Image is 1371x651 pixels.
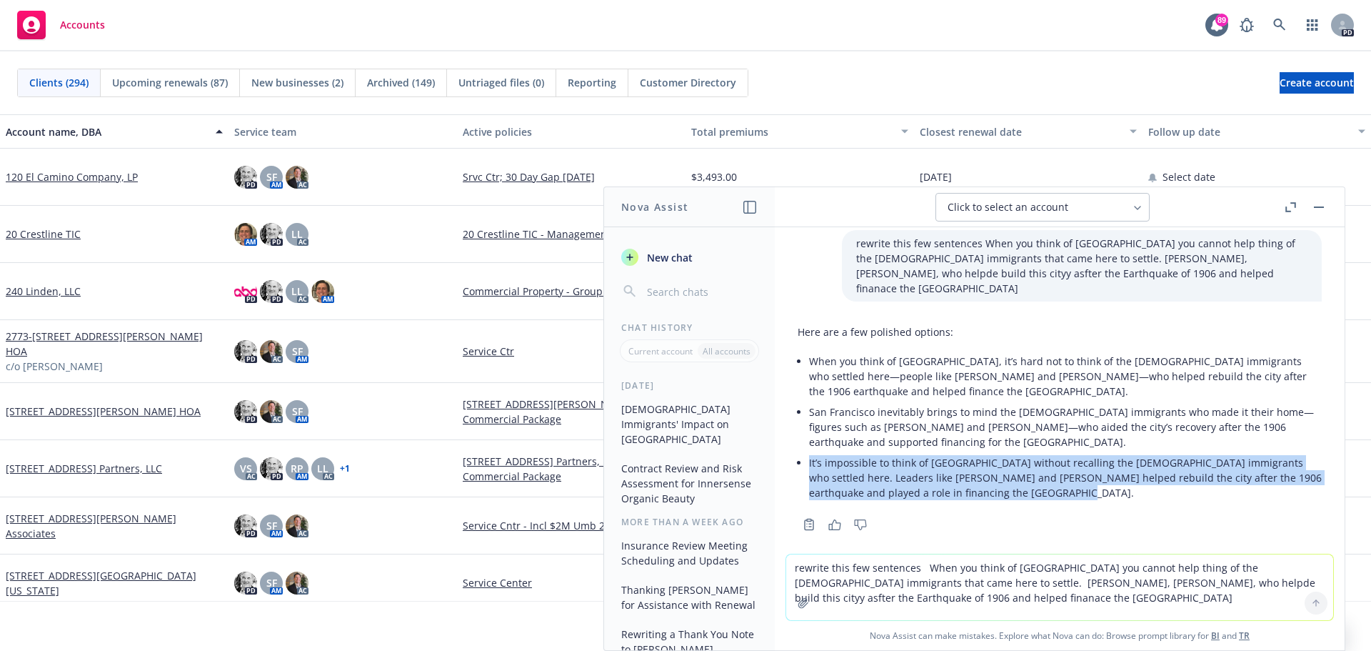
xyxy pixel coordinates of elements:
[463,575,680,590] a: Service Center
[703,345,750,357] p: All accounts
[616,534,763,572] button: Insurance Review Meeting Scheduling and Updates
[1232,11,1261,39] a: Report a Bug
[286,166,308,189] img: photo
[6,169,138,184] a: 120 El Camino Company, LP
[463,124,680,139] div: Active policies
[685,114,914,149] button: Total premiums
[291,227,303,242] span: LL
[457,114,685,149] button: Active policies
[6,227,81,242] a: 20 Crestline TIC
[1239,630,1250,642] a: TR
[920,169,952,184] span: [DATE]
[6,461,162,476] a: [STREET_ADDRESS] Partners, LLC
[856,236,1307,296] p: rewrite this few sentences When you think of [GEOGRAPHIC_DATA] you cannot help thing of the [DEMO...
[809,455,1322,500] p: It’s impossible to think of [GEOGRAPHIC_DATA] without recalling the [DEMOGRAPHIC_DATA] immigrants...
[935,193,1150,222] button: Click to select an account
[849,515,872,535] button: Thumbs down
[616,578,763,617] button: Thanking [PERSON_NAME] for Assistance with Renewal
[691,124,893,139] div: Total premiums
[604,322,775,334] div: Chat History
[1280,69,1354,96] span: Create account
[1142,114,1371,149] button: Follow up date
[234,124,451,139] div: Service team
[266,575,277,590] span: SF
[780,621,1339,650] span: Nova Assist can make mistakes. Explore what Nova can do: Browse prompt library for and
[568,75,616,90] span: Reporting
[1280,72,1354,94] a: Create account
[621,199,688,214] h1: Nova Assist
[234,515,257,537] img: photo
[1211,630,1220,642] a: BI
[616,457,763,510] button: Contract Review and Risk Assessment for Innersense Organic Beauty
[292,344,303,359] span: SF
[463,397,680,427] a: [STREET_ADDRESS][PERSON_NAME] HOA - Commercial Package
[291,284,303,299] span: LL
[6,511,223,541] a: [STREET_ADDRESS][PERSON_NAME] Associates
[604,516,775,528] div: More than a week ago
[628,345,693,357] p: Current account
[644,282,758,302] input: Search chats
[60,19,105,31] span: Accounts
[604,379,775,392] div: [DATE]
[112,75,228,90] span: Upcoming renewals (87)
[29,75,89,90] span: Clients (294)
[1265,11,1294,39] a: Search
[463,454,680,484] a: [STREET_ADDRESS] Partners, LLC - Commercial Package
[6,568,223,598] a: [STREET_ADDRESS][GEOGRAPHIC_DATA][US_STATE]
[260,457,283,480] img: photo
[458,75,544,90] span: Untriaged files (0)
[340,464,350,473] a: + 1
[920,124,1121,139] div: Closest renewal date
[463,169,680,184] a: Srvc Ctr; 30 Day Gap [DATE]
[463,518,680,533] a: Service Cntr - Incl $2M Umb 25-26
[6,329,223,359] a: 2773-[STREET_ADDRESS][PERSON_NAME] HOA
[260,223,283,246] img: photo
[6,284,81,299] a: 240 Linden, LLC
[367,75,435,90] span: Archived (149)
[266,169,277,184] span: SF
[260,280,283,303] img: photo
[291,461,303,476] span: RP
[463,284,680,299] a: Commercial Property - Group Policy
[640,75,736,90] span: Customer Directory
[286,515,308,537] img: photo
[914,114,1142,149] button: Closest renewal date
[463,227,680,242] a: 20 Crestline TIC - Management Liability
[691,169,737,184] span: $3,493.00
[311,280,334,303] img: photo
[809,404,1322,449] p: San Francisco inevitably brings to mind the [DEMOGRAPHIC_DATA] immigrants who made it their home—...
[260,400,283,423] img: photo
[317,461,328,476] span: LL
[1215,14,1228,26] div: 89
[234,223,257,246] img: photo
[644,250,693,265] span: New chat
[234,166,257,189] img: photo
[6,404,201,419] a: [STREET_ADDRESS][PERSON_NAME] HOA
[1298,11,1327,39] a: Switch app
[1162,169,1215,184] span: Select date
[266,518,277,533] span: SF
[616,397,763,451] button: [DEMOGRAPHIC_DATA] Immigrants' Impact on [GEOGRAPHIC_DATA]
[803,518,815,531] svg: Copy to clipboard
[234,400,257,423] img: photo
[1148,124,1350,139] div: Follow up date
[6,124,207,139] div: Account name, DBA
[809,354,1322,399] p: When you think of [GEOGRAPHIC_DATA], it’s hard not to think of the [DEMOGRAPHIC_DATA] immigrants ...
[6,359,103,374] span: c/o [PERSON_NAME]
[260,340,283,363] img: photo
[234,280,257,303] img: photo
[240,461,252,476] span: VS
[616,244,763,270] button: New chat
[234,340,257,363] img: photo
[11,5,111,45] a: Accounts
[251,75,343,90] span: New businesses (2)
[948,200,1068,214] span: Click to select an account
[292,404,303,419] span: SF
[228,114,457,149] button: Service team
[286,572,308,595] img: photo
[234,572,257,595] img: photo
[798,324,1322,339] p: Here are a few polished options:
[463,344,680,359] a: Service Ctr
